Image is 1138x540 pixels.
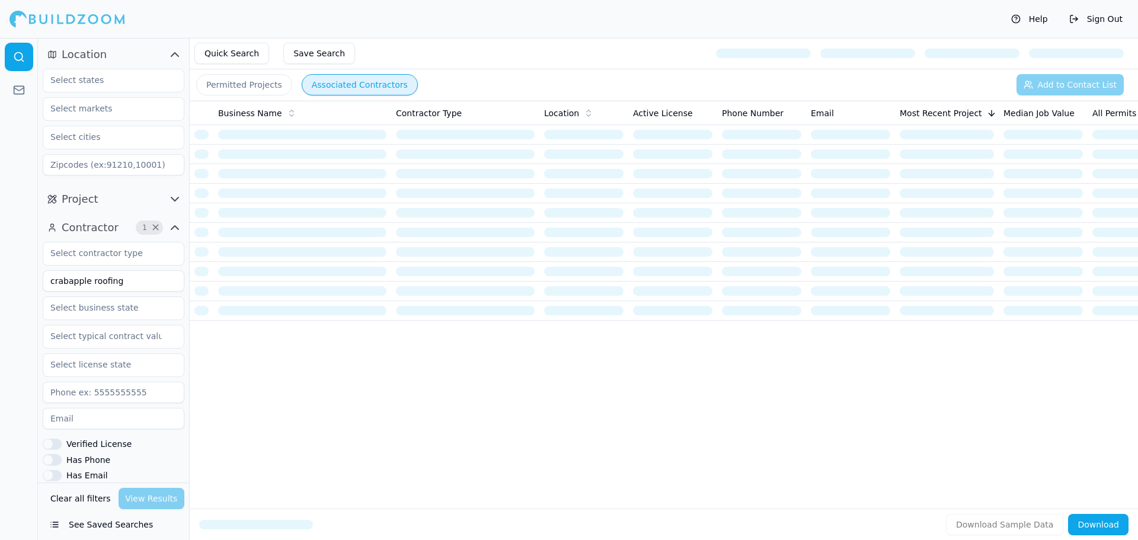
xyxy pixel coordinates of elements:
[43,69,169,91] input: Select states
[283,43,355,64] button: Save Search
[151,225,160,231] span: Clear Contractor filters
[43,382,184,403] input: Phone ex: 5555555555
[1003,107,1075,119] span: Median Job Value
[139,222,151,234] span: 1
[66,471,108,480] label: Has Email
[43,242,169,264] input: Select contractor type
[43,514,184,535] button: See Saved Searches
[62,219,119,236] span: Contractor
[1092,107,1136,119] span: All Permits
[396,107,462,119] span: Contractor Type
[43,325,169,347] input: Select typical contract value
[43,126,169,148] input: Select cities
[544,107,579,119] span: Location
[62,191,98,207] span: Project
[302,74,418,95] button: Associated Contractors
[633,107,693,119] span: Active License
[66,456,110,464] label: Has Phone
[196,74,292,95] button: Permitted Projects
[1063,9,1129,28] button: Sign Out
[43,297,169,318] input: Select business state
[43,98,169,119] input: Select markets
[43,218,184,237] button: Contractor1Clear Contractor filters
[62,46,107,63] span: Location
[43,408,184,429] input: Email
[722,107,784,119] span: Phone Number
[218,107,282,119] span: Business Name
[66,440,132,448] label: Verified License
[194,43,269,64] button: Quick Search
[43,154,184,175] input: Zipcodes (ex:91210,10001)
[47,488,114,509] button: Clear all filters
[43,190,184,209] button: Project
[1068,514,1129,535] button: Download
[43,270,184,292] input: Business name
[1005,9,1054,28] button: Help
[43,354,169,375] input: Select license state
[900,107,982,119] span: Most Recent Project
[43,45,184,64] button: Location
[811,107,834,119] span: Email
